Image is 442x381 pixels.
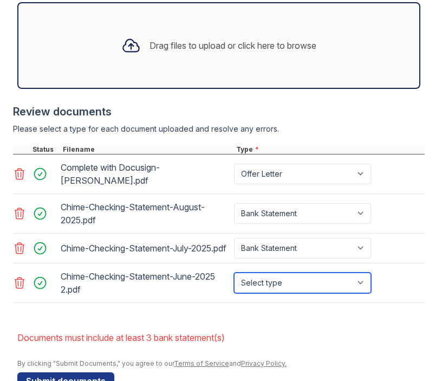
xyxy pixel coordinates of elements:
a: Privacy Policy. [241,359,287,367]
div: Status [30,145,61,154]
div: Chime-Checking-Statement-June-2025 2.pdf [61,268,230,298]
div: Please select a type for each document uploaded and resolve any errors. [13,124,425,134]
li: Documents must include at least 3 bank statement(s) [17,327,425,348]
div: Drag files to upload or click here to browse [149,39,316,52]
a: Terms of Service [174,359,229,367]
div: Filename [61,145,234,154]
div: Chime-Checking-Statement-August-2025.pdf [61,198,230,229]
div: By clicking "Submit Documents," you agree to our and [17,359,425,368]
div: Chime-Checking-Statement-July-2025.pdf [61,240,230,257]
div: Type [234,145,425,154]
div: Complete with Docusign- [PERSON_NAME].pdf [61,159,230,189]
div: Review documents [13,104,425,119]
